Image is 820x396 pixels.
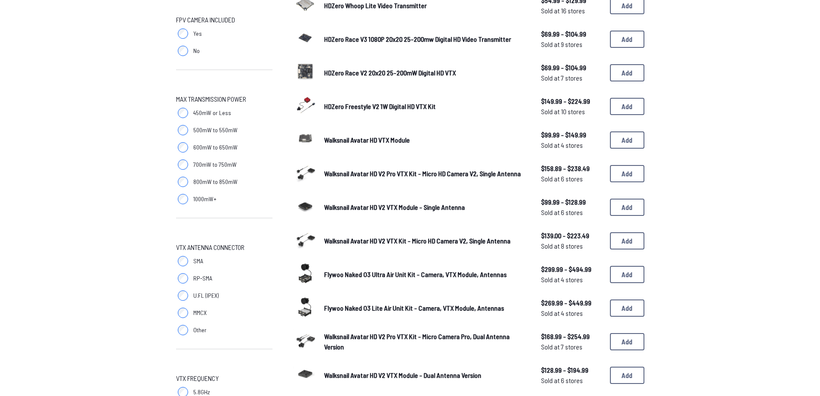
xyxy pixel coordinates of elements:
img: image [293,328,317,352]
button: Add [610,31,644,48]
span: FPV Camera Included [176,15,235,25]
button: Add [610,266,644,283]
a: image [293,59,317,86]
span: Max Transmission Power [176,94,246,104]
span: $128.99 - $194.99 [541,365,603,375]
span: RP-SMA [193,274,212,283]
span: Walksnail Avatar HD V2 VTX Module - Dual Antenna Version [324,371,481,379]
button: Add [610,367,644,384]
span: $149.99 - $224.99 [541,96,603,106]
span: $69.99 - $104.99 [541,62,603,73]
span: $299.99 - $494.99 [541,264,603,274]
button: Add [610,232,644,249]
a: image [293,160,317,187]
button: Add [610,165,644,182]
span: HDZero Race V2 20x20 25-200mW Digital HD VTX [324,69,456,77]
button: Add [610,98,644,115]
span: 1000mW+ [193,195,217,203]
a: HDZero Whoop Lite Video Transmitter [324,0,527,11]
a: image [293,93,317,120]
span: Sold at 16 stores [541,6,603,16]
span: Other [193,326,207,334]
input: No [178,46,188,56]
span: $99.99 - $149.99 [541,130,603,140]
input: 450mW or Less [178,108,188,118]
span: 800mW to 850mW [193,178,238,186]
a: HDZero Race V2 20x20 25-200mW Digital HD VTX [324,68,527,78]
img: image [293,228,317,252]
a: image [293,328,317,355]
span: Sold at 7 stores [541,342,603,352]
input: 800mW to 850mW [178,177,188,187]
input: MMCX [178,308,188,318]
span: $99.99 - $128.99 [541,197,603,207]
span: Flywoo Naked O3 Lite Air Unit Kit - Camera, VTX Module, Antennas [324,304,504,312]
a: Flywoo Naked O3 Lite Air Unit Kit - Camera, VTX Module, Antennas [324,303,527,313]
img: image [293,261,317,285]
input: RP-SMA [178,273,188,284]
a: HDZero Race V3 1080P 20x20 25-200mw Digital HD Video Transmitter [324,34,527,44]
a: Walksnail Avatar HD V2 VTX Module - Dual Antenna Version [324,370,527,380]
input: 1000mW+ [178,194,188,204]
a: Walksnail Avatar HD V2 Pro VTX Kit - Micro Camera Pro, Dual Antenna Version [324,331,527,352]
img: image [293,194,317,218]
span: Sold at 6 stores [541,174,603,184]
button: Add [610,299,644,317]
input: 700mW to 750mW [178,159,188,170]
a: image [293,261,317,288]
a: image [293,26,317,53]
span: Sold at 4 stores [541,308,603,318]
a: HDZero Freestyle V2 1W Digital HD VTX Kit [324,101,527,112]
span: HDZero Race V3 1080P 20x20 25-200mw Digital HD Video Transmitter [324,35,511,43]
span: Yes [193,29,202,38]
span: VTX Antenna Connector [176,242,244,253]
button: Add [610,64,644,81]
img: image [293,362,317,386]
span: $269.99 - $449.99 [541,298,603,308]
span: U.FL (IPEX) [193,291,219,300]
img: image [293,93,317,117]
img: image [293,26,317,50]
a: Walksnail Avatar HD VTX Module [324,135,527,145]
span: Sold at 4 stores [541,140,603,150]
span: HDZero Freestyle V2 1W Digital HD VTX Kit [324,102,436,110]
button: Add [610,333,644,350]
span: 600mW to 650mW [193,143,238,152]
span: 500mW to 550mW [193,126,238,134]
span: $158.89 - $238.49 [541,163,603,174]
span: $69.99 - $104.99 [541,29,603,39]
span: Sold at 10 stores [541,106,603,117]
span: Walksnail Avatar HD V2 VTX Kit - Micro HD Camera V2, Single Antenna [324,237,511,245]
span: Sold at 6 stores [541,207,603,218]
img: image [293,295,317,319]
input: 600mW to 650mW [178,142,188,153]
span: Sold at 4 stores [541,274,603,285]
img: image [293,160,317,184]
span: 700mW to 750mW [193,160,237,169]
button: Add [610,199,644,216]
a: Walksnail Avatar HD V2 Pro VTX Kit - Micro HD Camera V2, Single Antenna [324,168,527,179]
span: No [193,47,200,55]
input: 500mW to 550mW [178,125,188,135]
span: Flywoo Naked O3 Ultra Air Unit Kit - Camera, VTX Module, Antennas [324,270,507,278]
a: Walksnail Avatar HD V2 VTX Kit - Micro HD Camera V2, Single Antenna [324,236,527,246]
a: image [293,228,317,254]
a: Flywoo Naked O3 Ultra Air Unit Kit - Camera, VTX Module, Antennas [324,269,527,280]
a: Walksnail Avatar HD V2 VTX Module - Single Antenna [324,202,527,212]
input: Yes [178,28,188,39]
input: SMA [178,256,188,266]
input: U.FL (IPEX) [178,290,188,301]
span: $139.00 - $223.49 [541,231,603,241]
input: Other [178,325,188,335]
img: image [293,59,317,84]
span: Sold at 8 stores [541,241,603,251]
a: image [293,362,317,389]
img: image [293,127,317,151]
span: 450mW or Less [193,109,231,117]
span: Walksnail Avatar HD V2 VTX Module - Single Antenna [324,203,465,211]
span: VTX Frequency [176,373,219,384]
span: Walksnail Avatar HD V2 Pro VTX Kit - Micro HD Camera V2, Single Antenna [324,169,521,178]
span: Sold at 7 stores [541,73,603,83]
a: image [293,127,317,153]
span: HDZero Whoop Lite Video Transmitter [324,1,427,9]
